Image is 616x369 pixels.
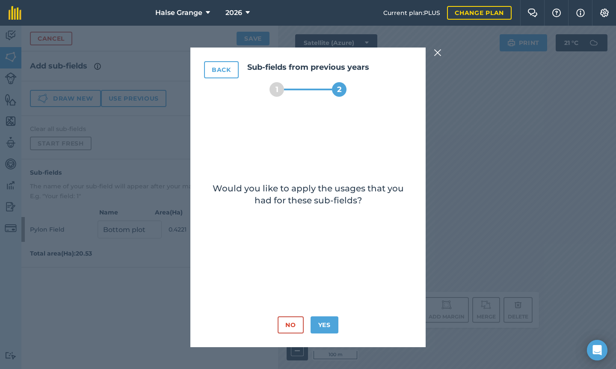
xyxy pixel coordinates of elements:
img: fieldmargin Logo [9,6,21,20]
div: 2 [332,82,346,97]
span: Halse Grange [155,8,202,18]
div: 1 [269,82,284,97]
a: Change plan [447,6,512,20]
button: Yes [311,316,338,333]
img: svg+xml;base64,PHN2ZyB4bWxucz0iaHR0cDovL3d3dy53My5vcmcvMjAwMC9zdmciIHdpZHRoPSIxNyIgaGVpZ2h0PSIxNy... [576,8,585,18]
img: svg+xml;base64,PHN2ZyB4bWxucz0iaHR0cDovL3d3dy53My5vcmcvMjAwMC9zdmciIHdpZHRoPSIyMiIgaGVpZ2h0PSIzMC... [434,48,441,58]
img: Two speech bubbles overlapping with the left bubble in the forefront [527,9,538,17]
img: A cog icon [599,9,610,17]
button: No [278,316,303,333]
span: 2026 [225,8,242,18]
p: Would you like to apply the usages that you had for these sub-fields? [204,114,412,206]
button: Back [204,61,239,78]
img: A question mark icon [551,9,562,17]
h2: Sub-fields from previous years [204,61,412,74]
div: Open Intercom Messenger [587,340,607,360]
span: Current plan : PLUS [383,8,440,18]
